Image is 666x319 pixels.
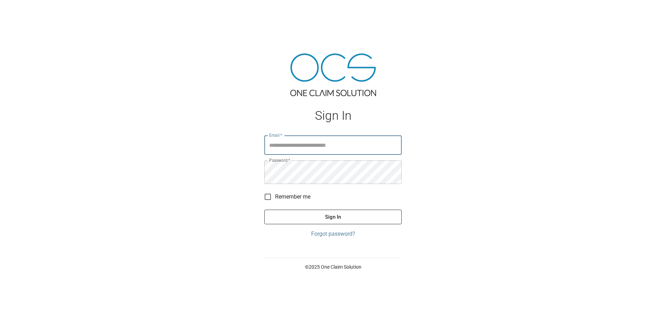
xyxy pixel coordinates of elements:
img: ocs-logo-white-transparent.png [8,4,36,18]
label: Email [269,132,282,138]
span: Remember me [275,193,310,201]
p: © 2025 One Claim Solution [264,263,402,270]
h1: Sign In [264,109,402,123]
a: Forgot password? [264,230,402,238]
label: Password [269,157,290,163]
img: ocs-logo-tra.png [290,53,376,96]
button: Sign In [264,210,402,224]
